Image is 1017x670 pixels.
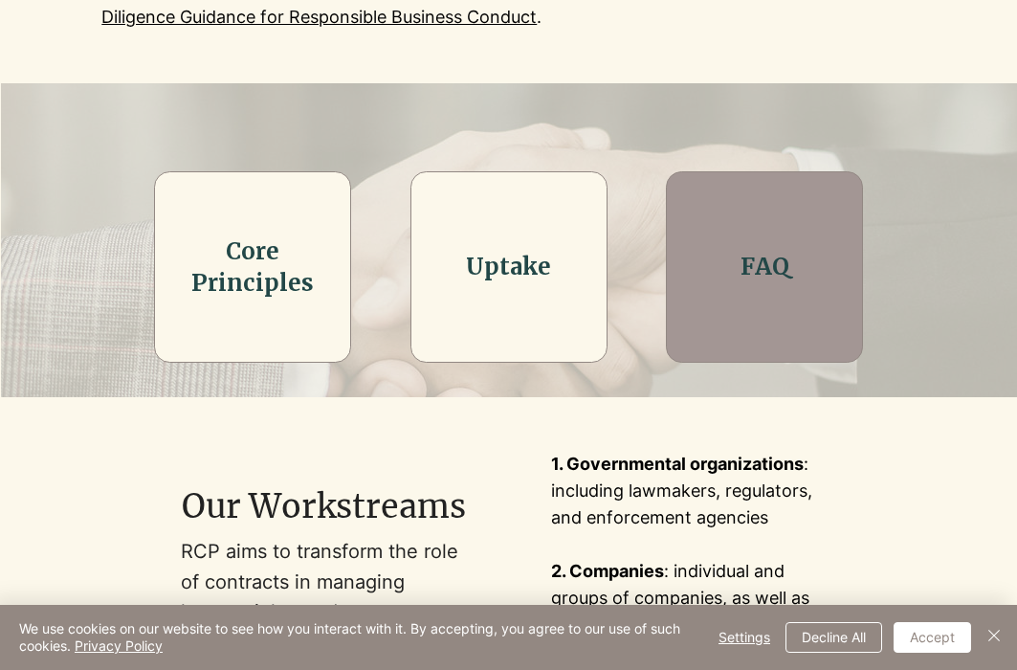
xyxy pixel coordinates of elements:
p: : including lawmakers, regulators, and enforcement agencies [551,451,836,531]
a: Uptake [466,252,551,281]
button: Decline All [785,622,882,653]
a: Core Principles [191,236,314,299]
span: We use cookies on our website to see how you interact with it. By accepting, you agree to our use... [19,620,696,655]
span: 2. Companies [551,561,664,581]
span: 1. Governmental organizations [551,454,804,474]
a: Privacy Policy [75,637,163,654]
button: Accept [894,622,971,653]
img: Close [983,624,1006,647]
p: : individual and groups of companies, as well as consultancies [551,558,836,638]
a: FAQ [741,252,789,281]
span: Settings [719,623,770,652]
button: Close [983,620,1006,655]
span: Our Workstreams [182,486,466,526]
